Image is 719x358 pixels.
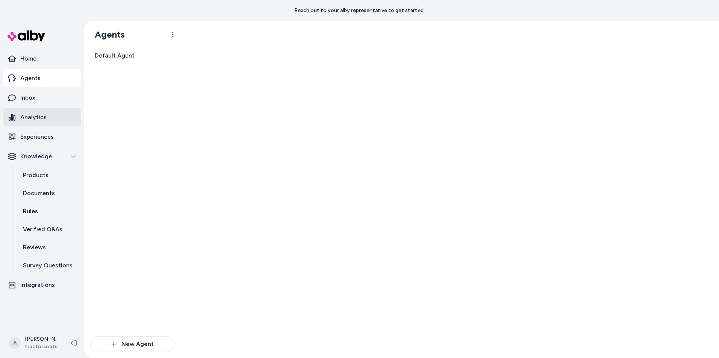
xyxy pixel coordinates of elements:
p: Knowledge [20,152,52,161]
a: Home [3,50,81,68]
p: Inbox [20,93,35,102]
button: A[PERSON_NAME]tractorseats [5,331,65,355]
p: Verified Q&As [23,225,62,234]
p: Experiences [20,132,54,141]
a: Rules [15,202,81,220]
span: A [9,337,21,349]
span: Default Agent [95,51,135,60]
a: Integrations [3,276,81,294]
button: Knowledge [3,147,81,165]
p: Integrations [20,281,55,290]
p: Analytics [20,113,47,122]
p: Products [23,171,48,180]
a: Default Agent [90,48,174,63]
p: Rules [23,207,38,216]
p: Home [20,54,36,63]
a: Analytics [3,108,81,126]
a: Verified Q&As [15,220,81,238]
a: Documents [15,184,81,202]
a: Reviews [15,238,81,256]
a: Agents [3,69,81,87]
a: Inbox [3,89,81,107]
p: Survey Questions [23,261,73,270]
button: New Agent [90,336,174,352]
p: Agents [20,74,41,83]
p: [PERSON_NAME] [25,335,59,343]
span: tractorseats [25,343,59,350]
h1: Agents [89,29,125,40]
p: Documents [23,189,55,198]
img: alby Logo [8,30,45,41]
a: Experiences [3,128,81,146]
a: Survey Questions [15,256,81,275]
p: Reach out to your alby representative to get started. [294,7,425,14]
a: Products [15,166,81,184]
p: Reviews [23,243,46,252]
